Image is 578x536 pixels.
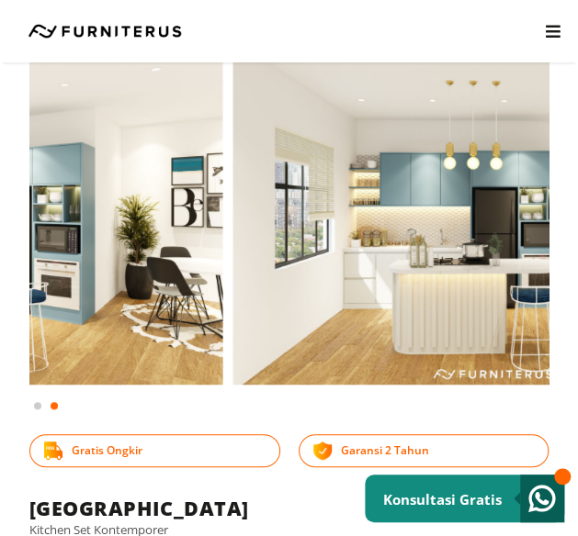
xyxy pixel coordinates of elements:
span: Garansi 2 Tahun [341,442,429,458]
h1: [GEOGRAPHIC_DATA] [29,495,549,521]
small: Konsultasi Gratis [383,490,502,508]
a: Konsultasi Gratis [365,475,564,522]
span: Gratis Ongkir [72,442,142,458]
